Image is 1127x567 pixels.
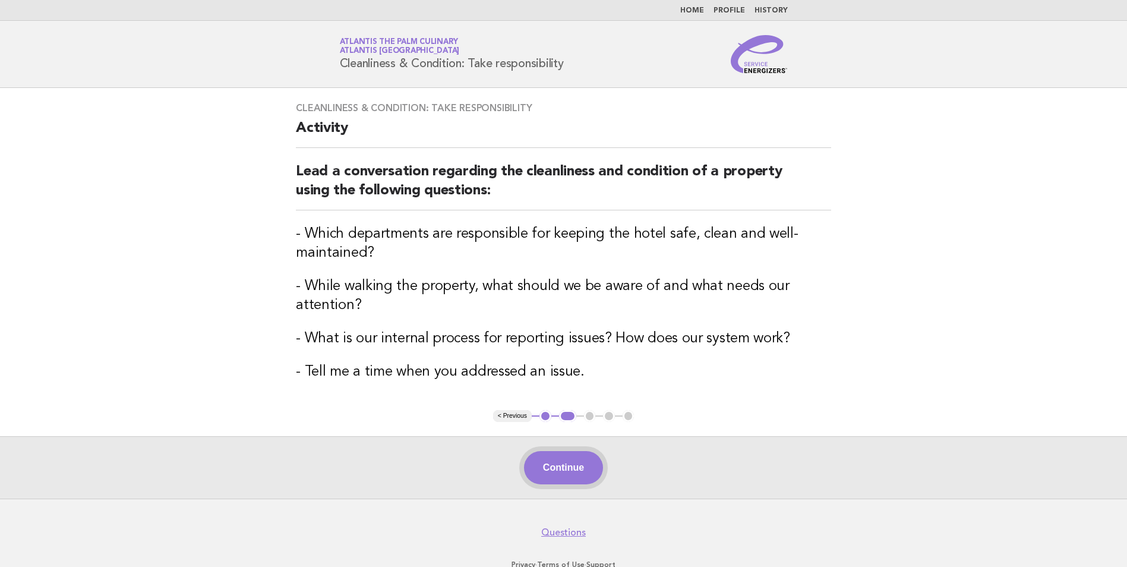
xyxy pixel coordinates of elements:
[296,162,831,210] h2: Lead a conversation regarding the cleanliness and condition of a property using the following que...
[296,225,831,263] h3: - Which departments are responsible for keeping the hotel safe, clean and well-maintained?
[296,363,831,382] h3: - Tell me a time when you addressed an issue.
[559,410,576,422] button: 2
[731,35,788,73] img: Service Energizers
[296,329,831,348] h3: - What is our internal process for reporting issues? How does our system work?
[714,7,745,14] a: Profile
[296,119,831,148] h2: Activity
[493,410,532,422] button: < Previous
[755,7,788,14] a: History
[340,39,564,70] h1: Cleanliness & Condition: Take responsibility
[340,48,460,55] span: Atlantis [GEOGRAPHIC_DATA]
[539,410,551,422] button: 1
[541,527,586,538] a: Questions
[296,277,831,315] h3: - While walking the property, what should we be aware of and what needs our attention?
[524,451,603,484] button: Continue
[296,102,831,114] h3: Cleanliness & Condition: Take responsibility
[680,7,704,14] a: Home
[340,38,460,55] a: Atlantis The Palm CulinaryAtlantis [GEOGRAPHIC_DATA]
